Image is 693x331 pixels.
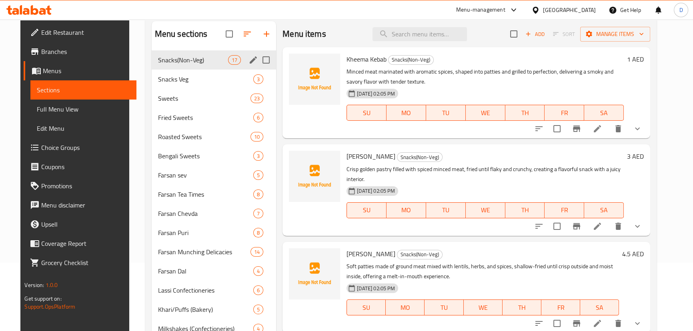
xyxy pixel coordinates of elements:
[41,219,130,229] span: Upsell
[505,26,522,42] span: Select section
[43,66,130,76] span: Menus
[545,302,577,313] span: FR
[247,54,259,66] button: edit
[251,133,263,141] span: 10
[152,127,276,146] div: Roasted Sweets10
[152,165,276,185] div: Farsan sev5
[45,280,58,290] span: 1.0.0
[254,306,263,313] span: 5
[158,151,253,161] div: Bengali Sweets
[289,248,340,299] img: Shaami Kebaab
[158,94,250,103] span: Sweets
[253,151,263,161] div: items
[41,181,130,191] span: Promotions
[593,124,602,134] a: Edit menu item
[522,28,548,40] span: Add item
[593,221,602,231] a: Edit menu item
[253,189,263,199] div: items
[469,107,502,119] span: WE
[41,239,130,248] span: Coverage Report
[580,299,619,315] button: SA
[24,61,136,80] a: Menus
[289,54,340,105] img: Kheema Kebab
[679,6,683,14] span: D
[37,124,130,133] span: Edit Menu
[389,302,421,313] span: MO
[152,242,276,261] div: Farsan Munching Delicacies14
[254,210,263,217] span: 7
[587,204,621,216] span: SA
[543,6,596,14] div: [GEOGRAPHIC_DATA]
[253,113,263,122] div: items
[152,50,276,70] div: Snacks(Non-Veg)17edit
[346,202,387,218] button: SU
[251,95,263,102] span: 23
[346,164,624,184] p: Crisp golden pastry filled with spiced minced meat, fried until flaky and crunchy, creating a fla...
[253,228,263,237] div: items
[30,119,136,138] a: Edit Menu
[466,105,505,121] button: WE
[509,204,542,216] span: TH
[390,204,423,216] span: MO
[250,247,263,257] div: items
[24,195,136,215] a: Menu disclaimer
[426,105,466,121] button: TU
[254,229,263,237] span: 8
[346,150,395,162] span: [PERSON_NAME]
[30,100,136,119] a: Full Menu View
[24,157,136,176] a: Coupons
[253,170,263,180] div: items
[389,55,433,64] span: Snacks(Non-Veg)
[387,202,426,218] button: MO
[253,266,263,276] div: items
[388,55,434,65] div: Snacks(Non-Veg)
[228,56,240,64] span: 17
[346,248,395,260] span: [PERSON_NAME]
[250,132,263,142] div: items
[24,253,136,272] a: Grocery Checklist
[350,107,383,119] span: SU
[158,266,253,276] div: Farsan Dal
[158,247,250,257] div: Farsan Munching Delicacies
[152,281,276,300] div: Lassi Confectioneries6
[30,80,136,100] a: Sections
[464,299,503,315] button: WE
[41,143,130,152] span: Choice Groups
[24,42,136,61] a: Branches
[24,23,136,42] a: Edit Restaurant
[373,27,467,41] input: search
[541,299,580,315] button: FR
[386,299,425,315] button: MO
[221,26,238,42] span: Select all sections
[158,305,253,314] span: Khari/Puffs (Bakery)
[254,76,263,83] span: 3
[24,293,61,304] span: Get support on:
[633,124,642,134] svg: Show Choices
[152,223,276,242] div: Farsan Puri8
[152,185,276,204] div: Farsan Tea Times8
[627,54,644,65] h6: 1 AED
[456,5,505,15] div: Menu-management
[609,217,628,236] button: delete
[567,217,586,236] button: Branch-specific-item
[152,261,276,281] div: Farsan Dal4
[509,107,542,119] span: TH
[584,202,624,218] button: SA
[158,189,253,199] span: Farsan Tea Times
[466,202,505,218] button: WE
[429,107,463,119] span: TU
[587,29,644,39] span: Manage items
[425,299,463,315] button: TU
[24,138,136,157] a: Choice Groups
[529,119,549,138] button: sort-choices
[354,285,398,292] span: [DATE] 02:05 PM
[152,108,276,127] div: Fried Sweets6
[426,202,466,218] button: TU
[158,285,253,295] div: Lassi Confectioneries
[253,209,263,218] div: items
[549,218,565,235] span: Select to update
[354,187,398,195] span: [DATE] 02:05 PM
[158,209,253,218] div: Farsan Chevda
[387,105,426,121] button: MO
